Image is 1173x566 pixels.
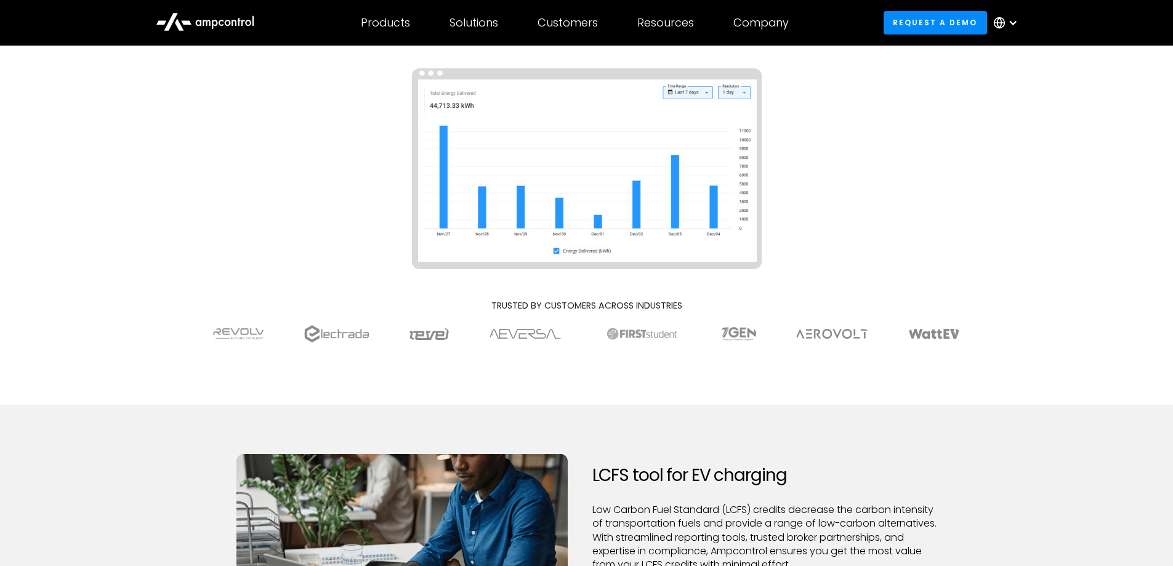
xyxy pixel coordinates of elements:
[884,11,987,34] a: Request a demo
[449,16,498,30] div: Solutions
[733,16,789,30] div: Company
[361,16,410,30] div: Products
[796,329,869,339] img: Aerovolt Logo
[538,16,598,30] div: Customers
[637,16,694,30] div: Resources
[156,299,1018,312] div: Trusted by customers across industries
[908,329,960,339] img: WattEV logo
[592,465,937,486] h2: LCFS tool for EV charging
[304,325,369,342] img: electrada logo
